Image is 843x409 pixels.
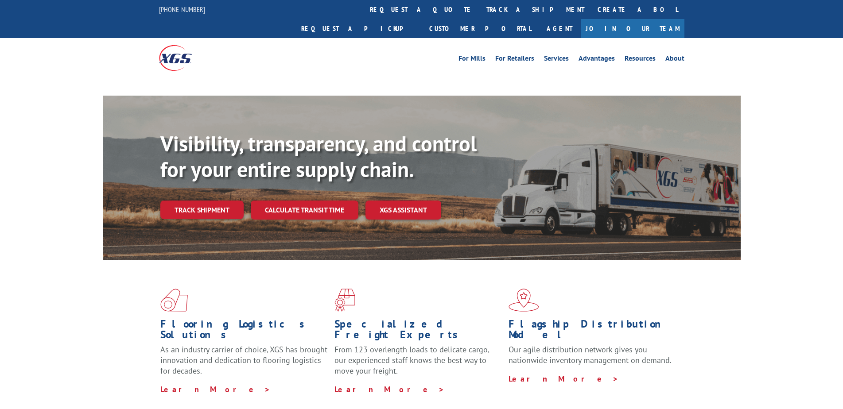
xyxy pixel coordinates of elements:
[160,344,327,376] span: As an industry carrier of choice, XGS has brought innovation and dedication to flooring logistics...
[160,384,271,394] a: Learn More >
[665,55,684,65] a: About
[581,19,684,38] a: Join Our Team
[159,5,205,14] a: [PHONE_NUMBER]
[544,55,569,65] a: Services
[251,201,358,220] a: Calculate transit time
[334,344,502,384] p: From 123 overlength loads to delicate cargo, our experienced staff knows the best way to move you...
[509,319,676,344] h1: Flagship Distribution Model
[538,19,581,38] a: Agent
[160,201,244,219] a: Track shipment
[495,55,534,65] a: For Retailers
[625,55,656,65] a: Resources
[509,344,672,365] span: Our agile distribution network gives you nationwide inventory management on demand.
[509,374,619,384] a: Learn More >
[458,55,486,65] a: For Mills
[160,289,188,312] img: xgs-icon-total-supply-chain-intelligence-red
[579,55,615,65] a: Advantages
[295,19,423,38] a: Request a pickup
[160,319,328,344] h1: Flooring Logistics Solutions
[365,201,441,220] a: XGS ASSISTANT
[160,130,477,183] b: Visibility, transparency, and control for your entire supply chain.
[334,384,445,394] a: Learn More >
[509,289,539,312] img: xgs-icon-flagship-distribution-model-red
[334,289,355,312] img: xgs-icon-focused-on-flooring-red
[334,319,502,344] h1: Specialized Freight Experts
[423,19,538,38] a: Customer Portal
